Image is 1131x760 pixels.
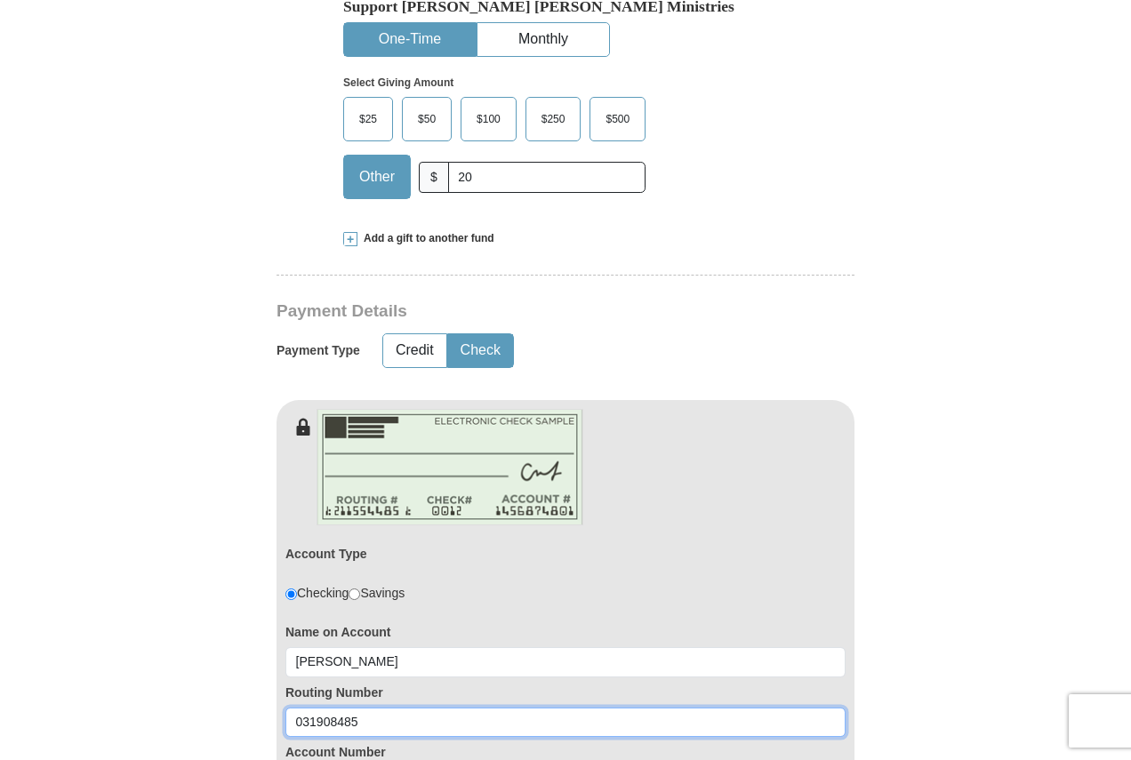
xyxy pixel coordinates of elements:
[533,106,574,132] span: $250
[597,106,638,132] span: $500
[343,76,453,89] strong: Select Giving Amount
[383,334,446,367] button: Credit
[448,162,646,193] input: Other Amount
[448,334,513,367] button: Check
[357,231,494,246] span: Add a gift to another fund
[285,545,367,563] label: Account Type
[277,301,730,322] h3: Payment Details
[285,684,846,701] label: Routing Number
[468,106,509,132] span: $100
[350,164,404,190] span: Other
[285,623,846,641] label: Name on Account
[350,106,386,132] span: $25
[419,162,449,193] span: $
[277,343,360,358] h5: Payment Type
[344,23,476,56] button: One-Time
[285,584,405,602] div: Checking Savings
[317,409,583,525] img: check-en.png
[477,23,609,56] button: Monthly
[409,106,445,132] span: $50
